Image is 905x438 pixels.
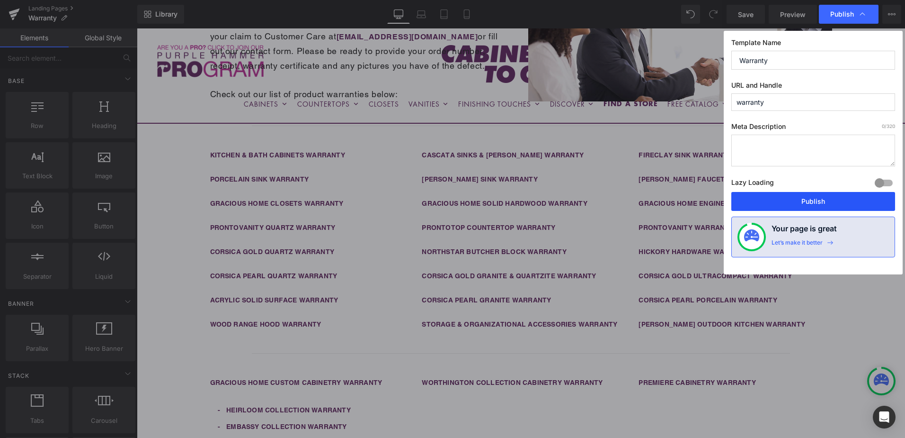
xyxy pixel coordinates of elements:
[285,147,400,155] a: [PERSON_NAME] SINK WARRANTY
[73,244,201,251] a: CORSICA PEARL QUARTZ WARRANTY
[73,171,207,179] a: GRACIOUS HOME CLOSETS WARRANTY
[731,38,895,51] label: Template Name
[81,394,210,402] a: - EMBASSY COLLECTION WARRANTY
[502,147,629,155] a: [PERSON_NAME] FAUCET WARRANTY
[772,239,823,251] div: Let’s make it better
[73,268,202,275] a: ACRYLIC SOLID SURFACE WARRANTY
[73,123,208,130] a: KITCHEN & BATH CABINETS WARRANTY
[744,229,759,245] img: onboarding-status.svg
[81,378,213,385] a: - HEIRLOOM COLLECTION WARRANTY
[502,244,655,251] a: CORSICA GOLD ULTRACOMPACT WARRANTY
[73,147,172,155] a: PORCELAIN SINK WARRANTY
[502,195,596,203] a: PRONTOVANITY WARRANTY
[502,350,619,358] a: PREMIERE CABINETRY WARRANTY
[285,350,466,358] a: WORTHINGTON COLLECTION CABINETRY WARRANTY
[502,292,668,300] a: [PERSON_NAME] OUTDOOR KITCHEN WARRANTY
[731,192,895,211] button: Publish
[73,350,246,358] a: GRACIOUS HOME CUSTOM CABINETRY WARRANTY
[285,171,450,179] a: GRACIOUS HOME SOLID HARDWOOD WARRANTY
[285,244,459,251] a: CORSICA GOLD GRANITE & QUARTZITE WARRANTY
[502,171,690,179] a: GRACIOUS HOME ENGINEERED HARDWOOD WARRANTY
[73,195,199,203] a: PRONTOVANITY QUARTZ WARRANTY
[73,59,372,73] p: Check out our list of product warranties below:
[830,10,854,18] span: Publish
[200,4,341,13] a: [EMAIL_ADDRESS][DOMAIN_NAME]
[73,292,185,300] a: WOOD RANGE HOOD WARRANTY
[285,268,414,275] a: CORSICA PEARL GRANITE WARRANTY
[73,219,198,227] a: CORSICA GOLD QUARTZ WARRANTY
[873,406,896,429] div: Open Intercom Messenger
[882,123,895,129] span: /320
[731,176,774,192] label: Lazy Loading
[731,81,895,93] label: URL and Handle
[285,219,429,227] a: NORTHSTAR BUTCHER BLOCK WARRANTY
[285,195,418,203] a: PRONTOTOP COUNTERTOP WARRANTY
[731,122,895,135] label: Meta Description
[502,219,615,227] a: HICKORY HARDWARE WARRANTY
[882,123,885,129] span: 0
[502,268,640,275] a: CORSICA PEARL PORCELAIN WARRANTY
[502,123,594,130] a: FIRECLAY SINK WARRANTY
[772,223,837,239] h4: Your page is great
[285,123,447,130] a: CASCATA SINKS & [PERSON_NAME] WARRANTY
[285,292,480,300] a: STORAGE & ORGANIZATIONAL ACCESSORIES WARRANTY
